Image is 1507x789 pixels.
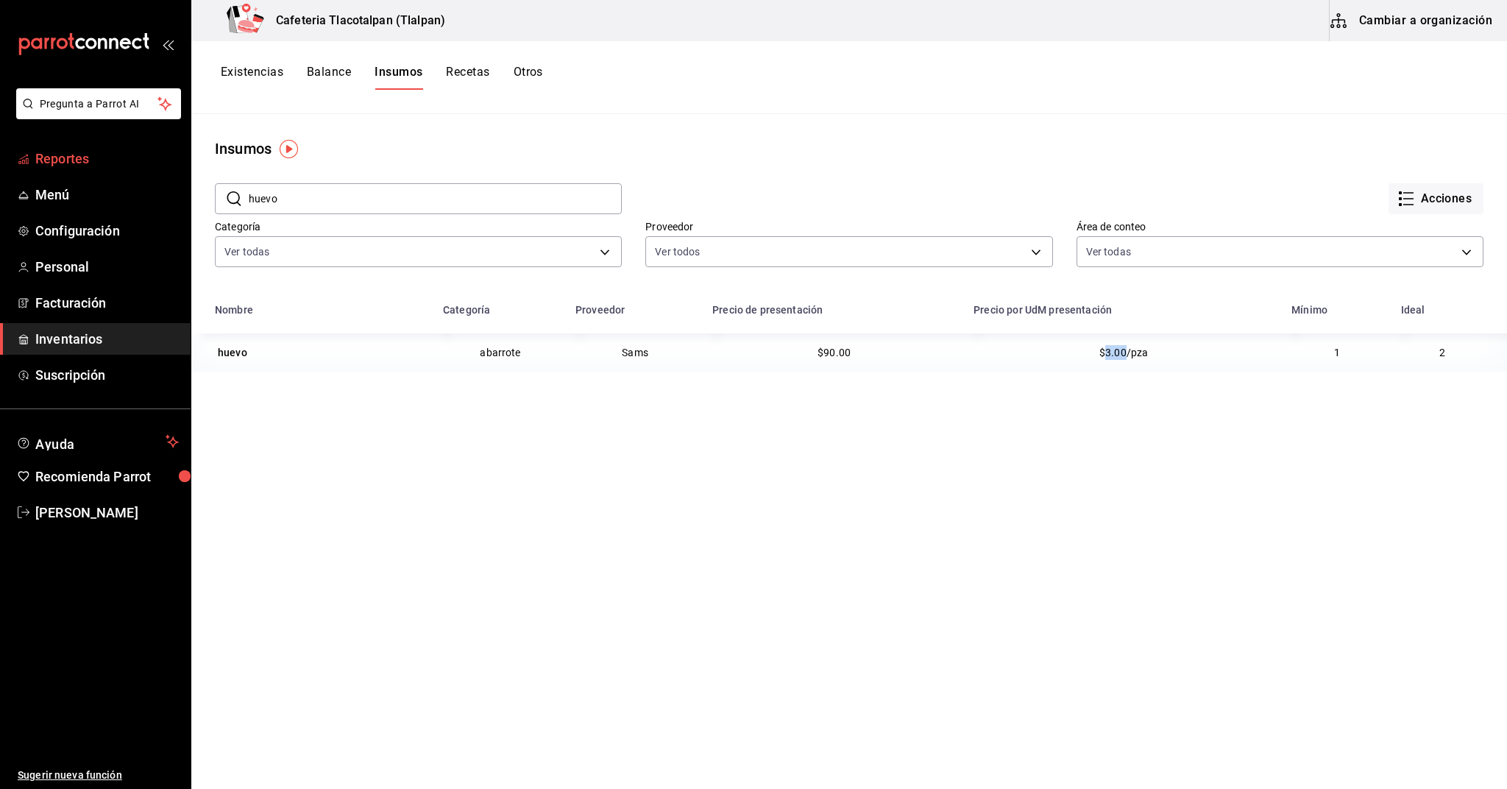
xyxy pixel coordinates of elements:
div: huevo [218,345,247,360]
span: Configuración [35,221,179,241]
div: Precio de presentación [712,304,823,316]
td: abarrote [434,333,567,372]
span: $90.00 [818,347,851,358]
span: Ver todos [655,244,700,259]
button: Existencias [221,65,283,90]
span: $3.00/pza [1099,347,1148,358]
button: Pregunta a Parrot AI [16,88,181,119]
div: Ideal [1401,304,1425,316]
td: Sams [567,333,703,372]
button: Otros [514,65,543,90]
span: Personal [35,257,179,277]
span: Menú [35,185,179,205]
button: Recetas [446,65,489,90]
button: open_drawer_menu [162,38,174,50]
div: Insumos [215,138,272,160]
div: Categoría [443,304,490,316]
label: Categoría [215,222,622,232]
span: Reportes [35,149,179,169]
span: 1 [1334,347,1340,358]
a: Pregunta a Parrot AI [10,107,181,122]
div: Proveedor [575,304,625,316]
span: Suscripción [35,365,179,385]
span: Pregunta a Parrot AI [40,96,158,112]
span: Facturación [35,293,179,313]
span: Ayuda [35,433,160,450]
span: Recomienda Parrot [35,467,179,487]
span: [PERSON_NAME] [35,503,179,523]
span: Ver todas [224,244,269,259]
input: Buscar ID o nombre de insumo [249,184,622,213]
div: Precio por UdM presentación [974,304,1112,316]
span: Sugerir nueva función [18,768,179,783]
button: Insumos [375,65,422,90]
h3: Cafeteria Tlacotalpan (Tlalpan) [264,12,445,29]
div: Nombre [215,304,253,316]
span: 2 [1439,347,1445,358]
span: Inventarios [35,329,179,349]
button: Acciones [1389,183,1483,214]
button: Balance [307,65,351,90]
div: navigation tabs [221,65,543,90]
label: Proveedor [645,222,1052,232]
span: Ver todas [1086,244,1131,259]
div: Mínimo [1291,304,1327,316]
label: Área de conteo [1077,222,1483,232]
img: Tooltip marker [280,140,298,158]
